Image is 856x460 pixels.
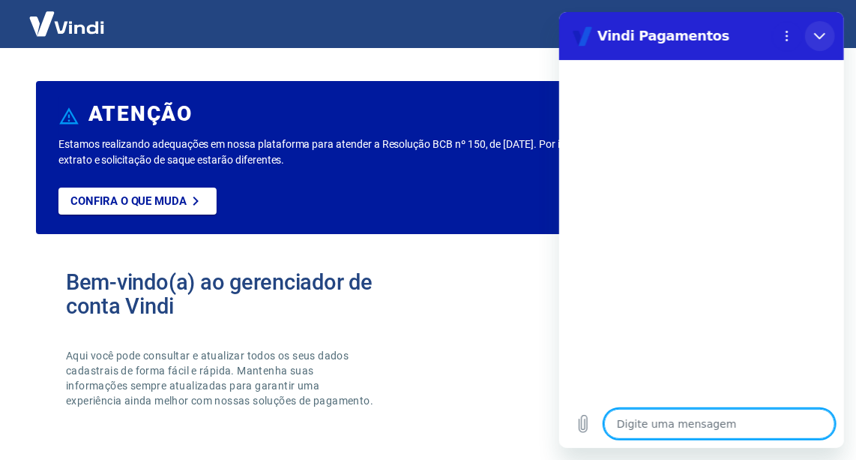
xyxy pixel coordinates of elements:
a: Confira o que muda [58,188,217,215]
p: Confira o que muda [70,194,187,208]
h6: ATENÇÃO [88,107,193,122]
p: Aqui você pode consultar e atualizar todos os seus dados cadastrais de forma fácil e rápida. Mant... [66,348,376,408]
iframe: Janela de mensagens [559,12,844,448]
p: Estamos realizando adequações em nossa plataforma para atender a Resolução BCB nº 150, de [DATE].... [58,137,650,168]
img: Vindi [18,1,115,47]
h2: Bem-vindo(a) ao gerenciador de conta Vindi [66,270,428,318]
